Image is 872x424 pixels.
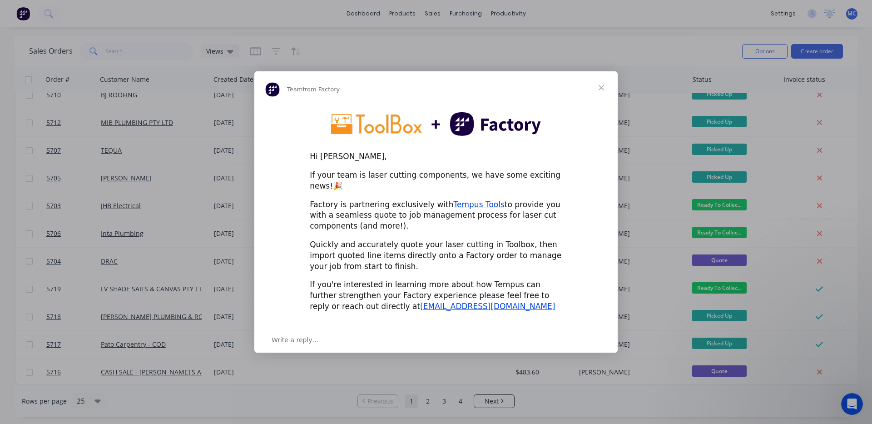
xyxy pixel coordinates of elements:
[265,82,280,97] img: Profile image for Team
[585,71,618,104] span: Close
[454,200,505,209] a: Tempus Tools
[310,200,562,232] div: Factory is partnering exclusively with to provide you with a seamless quote to job management pro...
[310,279,562,312] div: If you're interested in learning more about how Tempus can further strengthen your Factory experi...
[310,151,562,162] div: Hi [PERSON_NAME],
[302,86,340,93] span: from Factory
[254,327,618,353] div: Open conversation and reply
[420,302,555,311] a: [EMAIL_ADDRESS][DOMAIN_NAME]
[310,239,562,272] div: Quickly and accurately quote your laser cutting in Toolbox, then import quoted line items directl...
[287,86,302,93] span: Team
[310,170,562,192] div: If your team is laser cutting components, we have some exciting news!🎉
[272,334,319,346] span: Write a reply…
